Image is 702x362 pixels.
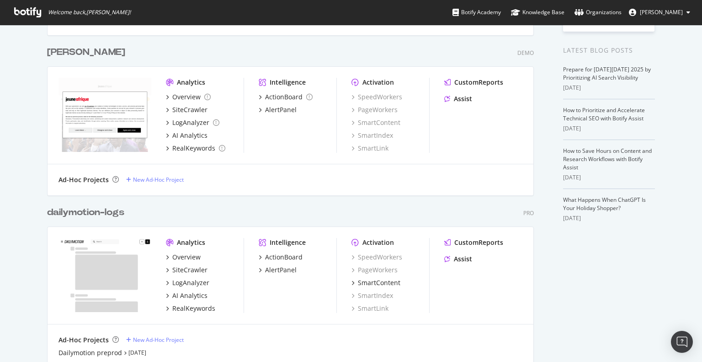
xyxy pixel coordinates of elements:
a: How to Prioritize and Accelerate Technical SEO with Botify Assist [563,106,645,122]
a: Overview [166,253,201,262]
div: Ad-Hoc Projects [58,335,109,345]
a: SpeedWorkers [351,92,402,102]
div: ActionBoard [265,253,303,262]
a: Assist [444,254,472,264]
div: New Ad-Hoc Project [133,336,184,344]
a: Assist [444,94,472,103]
a: Overview [166,92,211,102]
div: AI Analytics [172,131,207,140]
a: CustomReports [444,238,503,247]
div: AI Analytics [172,291,207,300]
div: Latest Blog Posts [563,45,655,55]
img: - JA [58,78,151,152]
a: SiteCrawler [166,105,207,114]
div: LogAnalyzer [172,118,209,127]
div: Ad-Hoc Projects [58,175,109,184]
div: Assist [454,254,472,264]
div: Overview [172,92,201,102]
a: New Ad-Hoc Project [126,336,184,344]
a: RealKeywords [166,304,215,313]
a: [DATE] [128,349,146,357]
div: Botify Academy [452,8,501,17]
button: [PERSON_NAME] [622,5,697,20]
div: SmartContent [358,278,400,287]
a: New Ad-Hoc Project [126,176,184,184]
div: Knowledge Base [511,8,564,17]
a: SmartLink [351,304,388,313]
div: RealKeywords [172,144,215,153]
div: [PERSON_NAME] [47,46,125,59]
a: SmartContent [351,118,400,127]
a: AlertPanel [259,105,297,114]
a: AlertPanel [259,265,297,275]
div: dailymotion-logs [47,206,124,219]
a: SiteCrawler [166,265,207,275]
a: CustomReports [444,78,503,87]
div: Demo [517,49,534,57]
div: Analytics [177,78,205,87]
a: [PERSON_NAME] [47,46,129,59]
div: RealKeywords [172,304,215,313]
div: LogAnalyzer [172,278,209,287]
div: [DATE] [563,84,655,92]
div: Open Intercom Messenger [671,331,693,353]
div: Organizations [574,8,622,17]
div: CustomReports [454,78,503,87]
div: Analytics [177,238,205,247]
div: Intelligence [270,238,306,247]
div: [DATE] [563,124,655,133]
a: RealKeywords [166,144,225,153]
div: [DATE] [563,214,655,222]
a: AI Analytics [166,131,207,140]
a: How to Save Hours on Content and Research Workflows with Botify Assist [563,147,652,171]
a: dailymotion-logs [47,206,128,219]
a: PageWorkers [351,265,398,275]
a: SmartContent [351,278,400,287]
div: CustomReports [454,238,503,247]
span: Welcome back, [PERSON_NAME] ! [48,9,131,16]
a: ActionBoard [259,92,313,102]
a: SmartIndex [351,131,393,140]
a: PageWorkers [351,105,398,114]
a: LogAnalyzer [166,118,219,127]
div: Assist [454,94,472,103]
div: ActionBoard [265,92,303,102]
div: SiteCrawler [172,265,207,275]
a: ActionBoard [259,253,303,262]
a: Dailymotion preprod [58,348,122,357]
div: Pro [523,209,534,217]
div: Overview [172,253,201,262]
div: [DATE] [563,173,655,182]
div: AlertPanel [265,265,297,275]
div: SiteCrawler [172,105,207,114]
a: LogAnalyzer [166,278,209,287]
div: New Ad-Hoc Project [133,176,184,184]
a: SmartLink [351,144,388,153]
div: Activation [362,78,394,87]
a: Prepare for [DATE][DATE] 2025 by Prioritizing AI Search Visibility [563,65,651,81]
div: AlertPanel [265,105,297,114]
a: SpeedWorkers [351,253,402,262]
span: frederic Devigne [640,8,683,16]
img: www.dailymotion.com [58,238,151,312]
div: Activation [362,238,394,247]
a: What Happens When ChatGPT Is Your Holiday Shopper? [563,196,646,212]
div: Intelligence [270,78,306,87]
a: AI Analytics [166,291,207,300]
a: SmartIndex [351,291,393,300]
